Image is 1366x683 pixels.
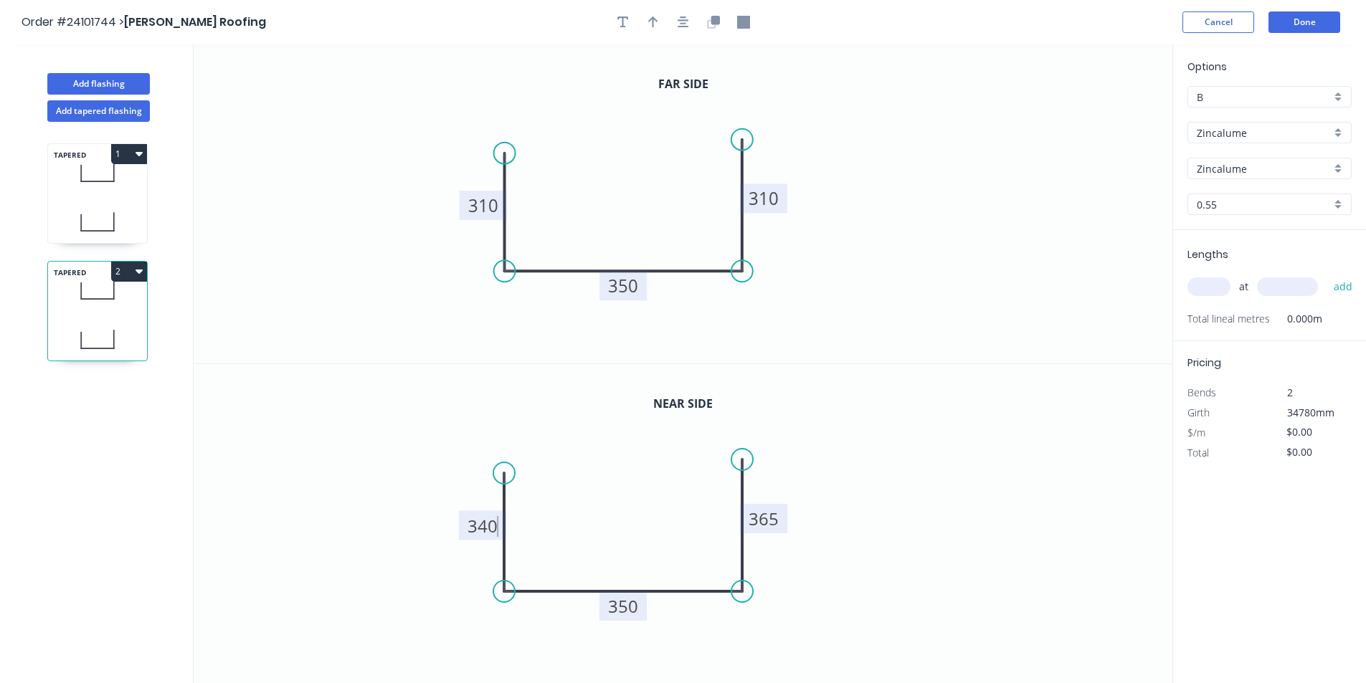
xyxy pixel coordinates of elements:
[1270,309,1322,329] span: 0.000m
[749,507,779,530] tspan: 365
[1197,125,1331,140] input: Material
[608,274,638,297] tspan: 350
[1187,446,1209,459] span: Total
[1197,197,1331,212] input: Thickness
[468,194,498,217] tspan: 310
[1187,309,1270,329] span: Total lineal metres
[111,262,147,282] button: 2
[111,144,147,164] button: 1
[1197,161,1331,176] input: Colour
[1187,386,1216,399] span: Bends
[47,73,150,95] button: Add flashing
[1197,90,1331,105] input: Price level
[1187,355,1221,370] span: Pricing
[194,44,1172,363] svg: 0
[1287,406,1334,419] span: 34780mm
[1187,426,1205,439] span: $/m
[1187,59,1227,74] span: Options
[608,594,638,618] tspan: 350
[124,14,266,30] span: [PERSON_NAME] Roofing
[1187,406,1210,419] span: Girth
[22,14,124,30] span: Order #24101744 >
[1187,247,1228,262] span: Lengths
[1327,274,1360,299] button: add
[468,514,498,538] tspan: 340
[1268,11,1340,33] button: Done
[47,100,150,122] button: Add tapered flashing
[1239,277,1248,297] span: at
[749,186,779,210] tspan: 310
[1287,386,1293,399] span: 2
[1182,11,1254,33] button: Cancel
